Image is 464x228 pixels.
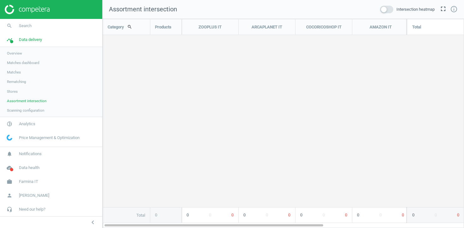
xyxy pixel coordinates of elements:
[7,51,22,56] span: Overview
[379,212,382,218] span: 0
[3,20,15,32] i: search
[7,108,44,113] span: Scanning configuration
[407,19,464,35] div: Total
[182,19,238,35] div: ZOOPLUS IT
[85,218,101,226] button: chevron_left
[239,19,295,35] div: ARCAPLANET IT
[150,208,181,223] div: 0
[300,212,302,218] span: 0
[19,121,35,127] span: Analytics
[7,60,39,65] span: Matches dashboard
[19,193,49,198] span: [PERSON_NAME]
[7,89,18,94] span: Stores
[396,7,435,12] span: Intersection heatmap
[7,98,46,103] span: Assortment intersection
[295,19,352,35] div: COCORICOSHOP IT
[109,5,177,13] span: Assortment intersection
[19,207,45,212] span: Need our help?
[231,212,234,218] span: 0
[243,212,246,218] span: 0
[19,37,42,43] span: Data delivery
[103,208,150,223] div: Total
[19,165,39,171] span: Data health
[439,5,447,13] i: fullscreen
[19,151,42,157] span: Notifications
[3,176,15,188] i: work
[288,212,290,218] span: 0
[357,212,359,218] span: 0
[412,212,414,218] span: 0
[266,212,268,218] span: 0
[457,212,459,218] span: 0
[3,148,15,160] i: notifications
[103,19,150,35] div: Category
[3,162,15,174] i: cloud_done
[7,70,21,75] span: Matches
[5,5,50,14] img: ajHJNr6hYgQAAAAASUVORK5CYII=
[435,212,437,218] span: 0
[7,135,12,141] img: wGWNvw8QSZomAAAAABJRU5ErkJggg==
[3,34,15,46] i: timeline
[19,23,32,29] span: Search
[323,212,325,218] span: 0
[402,212,404,218] span: 0
[3,118,15,130] i: pie_chart_outlined
[124,21,136,32] button: search
[150,19,181,35] div: Products
[450,5,458,13] i: info_outline
[7,79,26,84] span: Rematching
[19,135,80,141] span: Price Management & Optimization
[209,212,211,218] span: 0
[3,190,15,202] i: person
[345,212,347,218] span: 0
[19,179,38,184] span: Farmina IT
[89,219,97,226] i: chevron_left
[187,212,189,218] span: 0
[450,5,458,14] a: info_outline
[352,19,409,35] div: AMAZON IT
[3,203,15,215] i: headset_mic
